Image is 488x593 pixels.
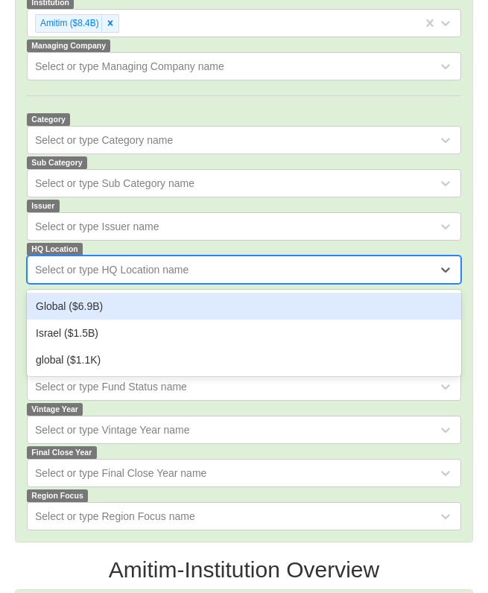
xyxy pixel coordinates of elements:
[15,557,473,582] h2: Amitim - Institution Overview
[36,15,101,32] div: Amitim ($8.4B)
[27,320,461,346] div: Israel ($1.5B)
[35,133,173,148] div: Select or type Category name
[27,39,110,52] span: Managing Company
[27,293,461,320] div: Global ($6.9B)
[27,446,97,459] span: Final Close Year
[35,422,190,437] div: Select or type Vintage Year name
[27,243,83,256] span: HQ Location
[27,200,60,212] span: Issuer
[35,509,195,524] div: Select or type Region Focus name
[27,113,70,126] span: Category
[35,219,159,234] div: Select or type Issuer name
[27,156,87,169] span: Sub Category
[35,59,224,74] div: Select or type Managing Company name
[35,379,187,394] div: Select or type Fund Status name
[35,262,188,277] div: Select or type HQ Location name
[27,489,88,502] span: Region Focus
[27,346,461,373] div: global ($1.1K)
[27,403,83,416] span: Vintage Year
[35,176,194,191] div: Select or type Sub Category name
[35,466,206,481] div: Select or type Final Close Year name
